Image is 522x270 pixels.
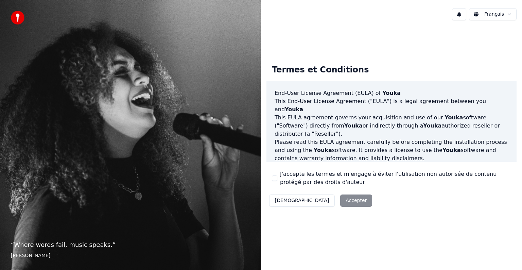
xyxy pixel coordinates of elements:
[344,122,363,129] span: Youka
[280,170,511,186] label: J'accepte les termes et m'engage à éviter l'utilisation non autorisée de contenu protégé par des ...
[275,97,508,114] p: This End-User License Agreement ("EULA") is a legal agreement between you and
[445,114,463,121] span: Youka
[11,11,24,24] img: youka
[382,90,401,96] span: Youka
[314,147,332,153] span: Youka
[285,106,303,113] span: Youka
[275,89,508,97] h3: End-User License Agreement (EULA) of
[266,59,374,81] div: Termes et Conditions
[442,147,461,153] span: Youka
[275,138,508,163] p: Please read this EULA agreement carefully before completing the installation process and using th...
[269,195,335,207] button: [DEMOGRAPHIC_DATA]
[11,252,250,259] footer: [PERSON_NAME]
[11,240,250,250] p: “ Where words fail, music speaks. ”
[423,122,441,129] span: Youka
[275,114,508,138] p: This EULA agreement governs your acquisition and use of our software ("Software") directly from o...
